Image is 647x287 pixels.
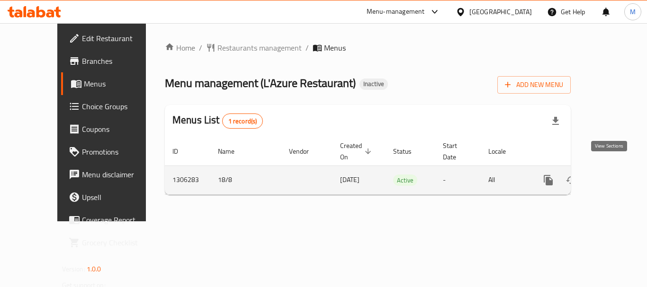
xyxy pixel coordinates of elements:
[61,140,165,163] a: Promotions
[82,123,158,135] span: Coupons
[61,209,165,231] a: Coverage Report
[172,113,263,129] h2: Menus List
[393,146,424,157] span: Status
[359,78,388,90] div: Inactive
[289,146,321,157] span: Vendor
[62,263,85,275] span: Version:
[306,42,309,53] li: /
[481,165,530,194] td: All
[497,76,571,94] button: Add New Menu
[82,169,158,180] span: Menu disclaimer
[435,165,481,194] td: -
[172,146,190,157] span: ID
[340,140,374,163] span: Created On
[505,79,563,91] span: Add New Menu
[223,117,263,126] span: 1 record(s)
[165,137,636,195] table: enhanced table
[210,165,281,194] td: 18/8
[82,214,158,226] span: Coverage Report
[165,42,195,53] a: Home
[530,137,636,166] th: Actions
[82,146,158,157] span: Promotions
[217,42,302,53] span: Restaurants management
[199,42,202,53] li: /
[82,101,158,112] span: Choice Groups
[82,55,158,67] span: Branches
[61,95,165,118] a: Choice Groups
[537,169,560,191] button: more
[82,33,158,44] span: Edit Restaurant
[206,42,302,53] a: Restaurants management
[61,186,165,209] a: Upsell
[87,263,101,275] span: 1.0.0
[165,165,210,194] td: 1306283
[367,6,425,17] div: Menu-management
[61,72,165,95] a: Menus
[61,118,165,140] a: Coupons
[61,163,165,186] a: Menu disclaimer
[61,50,165,72] a: Branches
[393,175,417,186] span: Active
[82,237,158,248] span: Grocery Checklist
[340,174,359,186] span: [DATE]
[560,169,583,191] button: Change Status
[165,72,356,94] span: Menu management ( L'Azure Restaurant )
[61,231,165,254] a: Grocery Checklist
[84,78,158,89] span: Menus
[443,140,469,163] span: Start Date
[324,42,346,53] span: Menus
[165,42,571,53] nav: breadcrumb
[469,7,532,17] div: [GEOGRAPHIC_DATA]
[222,113,263,129] div: Total records count
[488,146,518,157] span: Locale
[359,80,388,88] span: Inactive
[218,146,247,157] span: Name
[82,191,158,203] span: Upsell
[630,7,636,17] span: M
[544,110,567,132] div: Export file
[61,27,165,50] a: Edit Restaurant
